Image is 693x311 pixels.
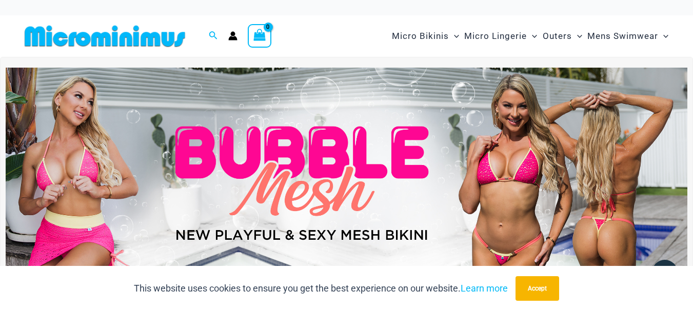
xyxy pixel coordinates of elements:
img: MM SHOP LOGO FLAT [21,25,189,48]
span: Menu Toggle [572,23,582,49]
nav: Site Navigation [388,19,672,53]
a: Learn more [461,283,508,294]
a: Search icon link [209,30,218,43]
span: Outers [543,23,572,49]
span: Mens Swimwear [587,23,658,49]
span: Menu Toggle [658,23,668,49]
p: This website uses cookies to ensure you get the best experience on our website. [134,281,508,296]
span: Micro Bikinis [392,23,449,49]
a: Account icon link [228,31,237,40]
button: Accept [516,276,559,301]
a: View Shopping Cart, empty [248,24,271,48]
span: Micro Lingerie [464,23,527,49]
a: OutersMenu ToggleMenu Toggle [540,20,585,52]
span: Menu Toggle [527,23,537,49]
a: Mens SwimwearMenu ToggleMenu Toggle [585,20,671,52]
img: Bubble Mesh Highlight Pink [6,68,687,299]
span: Menu Toggle [449,23,459,49]
a: Micro BikinisMenu ToggleMenu Toggle [389,20,462,52]
a: Micro LingerieMenu ToggleMenu Toggle [462,20,540,52]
